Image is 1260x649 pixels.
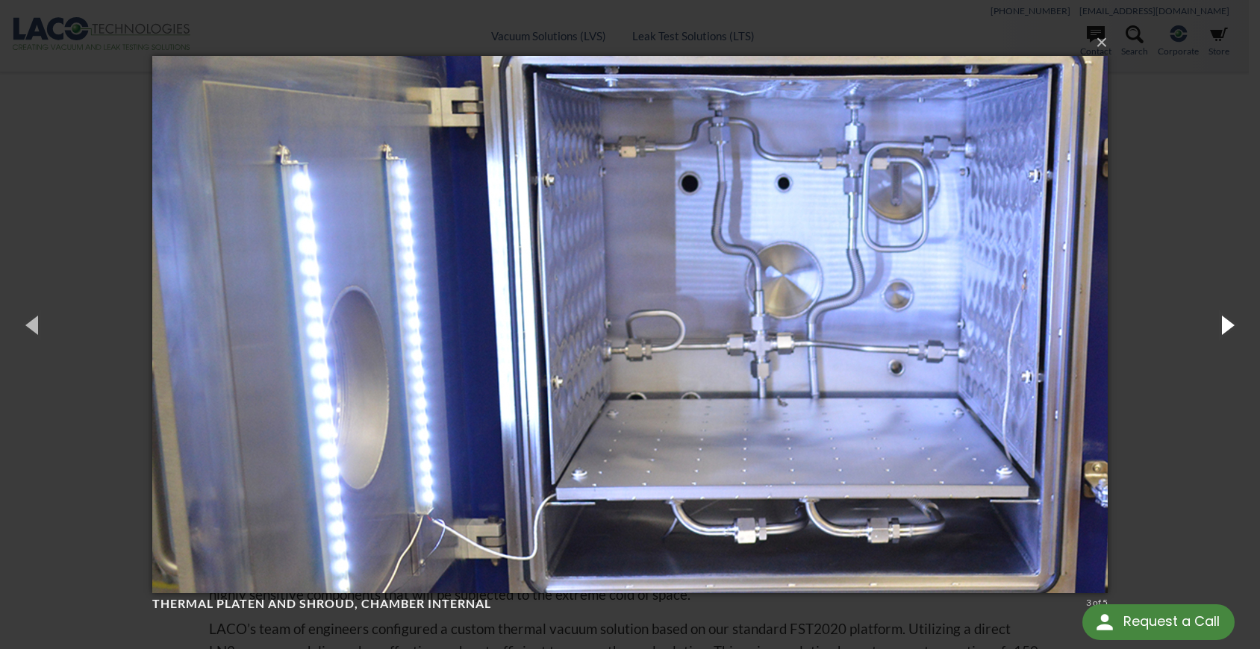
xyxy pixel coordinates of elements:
[152,596,1081,612] h4: Thermal Platen and Shroud, chamber internal
[152,26,1108,623] img: Thermal Platen and Shroud, chamber internal
[1193,283,1260,366] button: Next (Right arrow key)
[1093,610,1117,634] img: round button
[1082,604,1235,640] div: Request a Call
[157,26,1112,59] button: ×
[1123,604,1220,639] div: Request a Call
